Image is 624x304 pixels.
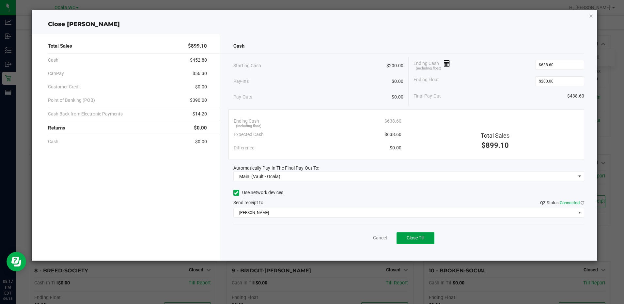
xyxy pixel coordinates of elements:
[48,111,123,117] span: Cash Back from Electronic Payments
[195,138,207,145] span: $0.00
[48,138,58,145] span: Cash
[190,97,207,104] span: $390.00
[373,235,387,241] a: Cancel
[234,144,254,151] span: Difference
[48,42,72,50] span: Total Sales
[191,111,207,117] span: -$14.20
[397,232,434,244] button: Close Till
[390,144,401,151] span: $0.00
[233,94,252,100] span: Pay-Outs
[413,76,439,86] span: Ending Float
[193,70,207,77] span: $56.30
[233,200,264,205] span: Send receipt to:
[413,60,450,70] span: Ending Cash
[567,93,584,99] span: $438.60
[560,200,580,205] span: Connected
[392,94,403,100] span: $0.00
[48,84,81,90] span: Customer Credit
[234,208,576,217] span: [PERSON_NAME]
[416,66,441,71] span: (including float)
[233,62,261,69] span: Starting Cash
[195,84,207,90] span: $0.00
[384,131,401,138] span: $638.60
[413,93,441,99] span: Final Pay-Out
[407,235,424,240] span: Close Till
[233,165,319,171] span: Automatically Pay-In The Final Pay-Out To:
[233,189,283,196] label: Use network devices
[386,62,403,69] span: $200.00
[190,57,207,64] span: $452.80
[239,174,249,179] span: Main
[251,174,280,179] span: (Vault - Ocala)
[234,131,264,138] span: Expected Cash
[48,97,95,104] span: Point of Banking (POB)
[48,121,207,135] div: Returns
[32,20,597,29] div: Close [PERSON_NAME]
[7,252,26,271] iframe: Resource center
[233,78,249,85] span: Pay-Ins
[392,78,403,85] span: $0.00
[48,57,58,64] span: Cash
[236,124,261,129] span: (including float)
[540,200,584,205] span: QZ Status:
[481,141,509,149] span: $899.10
[48,70,64,77] span: CanPay
[481,132,509,139] span: Total Sales
[234,118,259,125] span: Ending Cash
[384,118,401,125] span: $638.60
[194,124,207,132] span: $0.00
[233,42,244,50] span: Cash
[188,42,207,50] span: $899.10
